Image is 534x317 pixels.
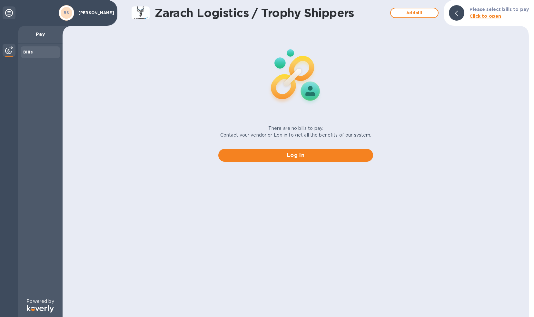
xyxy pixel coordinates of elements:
p: Powered by [26,298,54,305]
h1: Zarach Logistics / Trophy Shippers [155,6,387,20]
b: Click to open [470,14,501,19]
p: Pay [23,31,57,37]
p: There are no bills to pay. Contact your vendor or Log in to get all the benefits of our system. [220,125,371,139]
b: Bills [23,50,33,54]
p: [PERSON_NAME] [78,11,111,15]
button: Log in [218,149,373,162]
img: Logo [27,305,54,312]
b: BS [64,10,69,15]
button: Addbill [390,8,439,18]
b: Please select bills to pay [470,7,529,12]
span: Log in [223,151,368,159]
span: Add bill [396,9,433,17]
